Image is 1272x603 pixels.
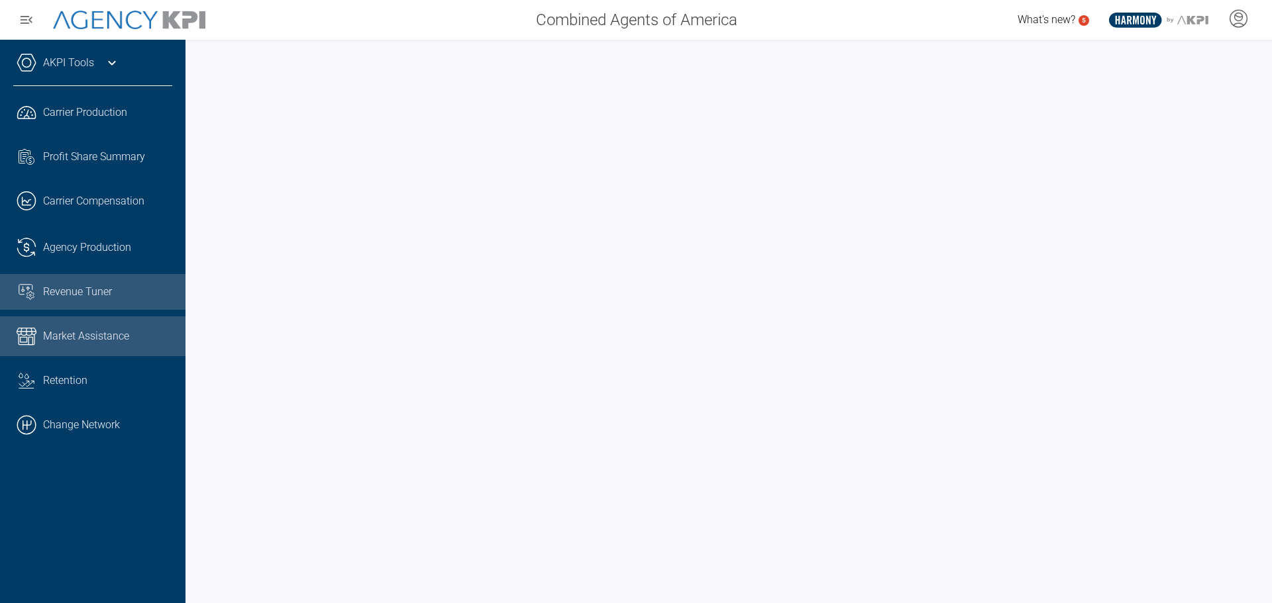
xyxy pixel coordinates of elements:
[43,328,129,344] span: Market Assistance
[1018,13,1075,26] span: What's new?
[43,193,144,209] span: Carrier Compensation
[53,11,205,30] img: AgencyKPI
[1082,17,1086,24] text: 5
[43,55,94,71] a: AKPI Tools
[43,105,127,120] span: Carrier Production
[43,284,112,300] span: Revenue Tuner
[43,149,145,165] span: Profit Share Summary
[43,373,172,389] div: Retention
[43,240,131,255] span: Agency Production
[536,8,737,32] span: Combined Agents of America
[1079,15,1089,26] a: 5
